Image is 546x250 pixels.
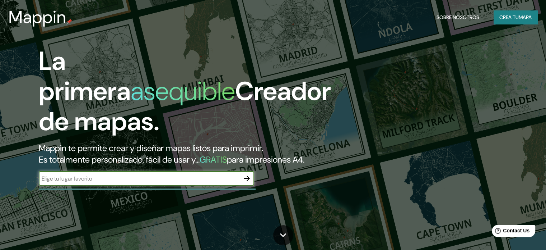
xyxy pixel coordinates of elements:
[499,14,519,21] font: Crea tu
[39,44,131,108] font: La primera
[227,154,304,165] font: para impresiones A4.
[66,19,72,24] img: pin de mapeo
[39,154,200,165] font: Es totalmente personalizado, fácil de usar y...
[200,154,227,165] font: GRATIS
[434,10,482,24] button: Sobre nosotros
[482,222,538,242] iframe: Help widget launcher
[519,14,532,21] font: mapa
[39,142,263,154] font: Mappin te permite crear y diseñar mapas listos para imprimir.
[39,174,240,183] input: Elige tu lugar favorito
[9,6,66,28] font: Mappin
[131,74,235,108] font: asequible
[39,74,331,138] font: Creador de mapas.
[494,10,537,24] button: Crea tumapa
[437,14,479,21] font: Sobre nosotros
